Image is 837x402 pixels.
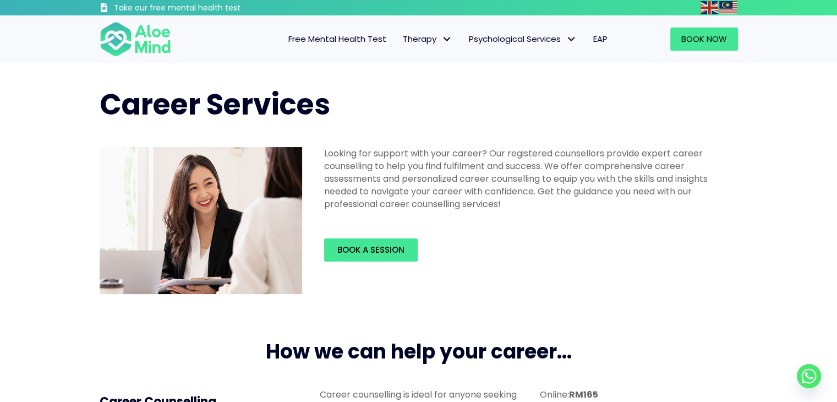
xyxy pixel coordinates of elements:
[719,1,737,14] img: ms
[585,28,616,51] a: EAP
[719,1,738,14] a: Malay
[469,33,577,45] span: Psychological Services
[681,33,727,45] span: Book Now
[461,28,585,51] a: Psychological ServicesPsychological Services: submenu
[100,21,171,57] img: Aloe mind Logo
[185,28,616,51] nav: Menu
[439,31,455,47] span: Therapy: submenu
[114,3,299,14] h3: Take our free mental health test
[564,31,579,47] span: Psychological Services: submenu
[568,388,598,401] strong: RM165
[395,28,461,51] a: TherapyTherapy: submenu
[670,28,738,51] a: Book Now
[797,364,821,388] a: Whatsapp
[403,33,452,45] span: Therapy
[280,28,395,51] a: Free Mental Health Test
[288,33,386,45] span: Free Mental Health Test
[701,1,718,14] img: en
[100,3,299,15] a: Take our free mental health test
[100,147,302,295] img: Career counselling
[324,147,731,211] p: Looking for support with your career? Our registered counsellors provide expert career counsellin...
[593,33,608,45] span: EAP
[324,238,418,262] a: Book a session
[100,84,330,124] span: Career Services
[539,388,737,401] p: Online:
[337,244,404,256] span: Book a session
[266,338,572,366] span: How we can help your career...
[701,1,719,14] a: English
